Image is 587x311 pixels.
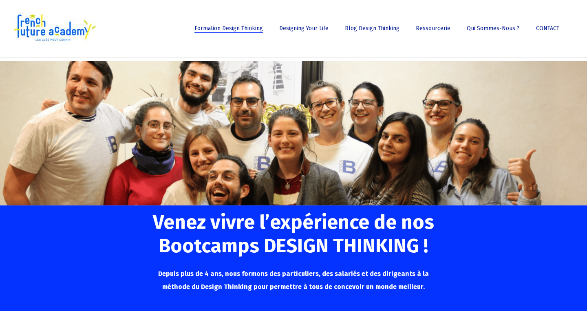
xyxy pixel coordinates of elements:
[153,210,434,258] span: Venez vivre l’expérience de nos Bootcamps DESIGN THINKING !
[467,25,520,32] span: Qui sommes-nous ?
[412,26,455,31] a: Ressourcerie
[341,26,404,31] a: Blog Design Thinking
[416,25,450,32] span: Ressourcerie
[190,26,267,31] a: Formation Design Thinking
[11,12,97,45] img: French Future Academy
[345,25,399,32] span: Blog Design Thinking
[536,25,559,32] span: CONTACT
[194,25,263,32] span: Formation Design Thinking
[463,26,524,31] a: Qui sommes-nous ?
[532,26,563,31] a: CONTACT
[275,26,333,31] a: Designing Your Life
[279,25,329,32] span: Designing Your Life
[158,270,429,291] span: Depuis plus de 4 ans, nous formons des particuliers, des salariés et des dirigeants à la méthode ...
